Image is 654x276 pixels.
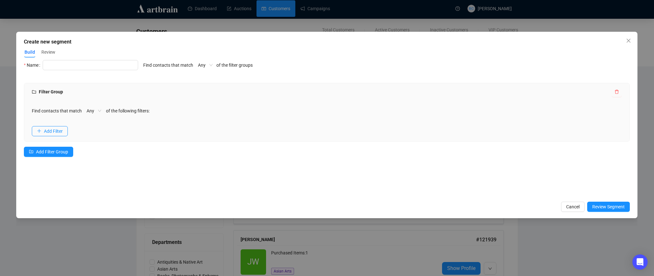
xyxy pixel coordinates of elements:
[32,126,68,136] button: Add Filter
[593,203,625,210] span: Review Segment
[626,38,631,43] span: close
[37,129,41,133] span: plus
[587,202,630,212] button: Review Segment
[44,128,63,135] span: Add Filter
[561,202,585,212] button: Cancel
[624,36,634,46] button: Close
[198,60,213,70] span: Any
[41,49,55,56] span: Review
[566,203,580,210] span: Cancel
[32,89,63,94] span: Filter Group
[41,47,56,57] button: Review
[144,60,253,78] div: Find contacts that match of the filter groups
[632,254,648,270] div: Open Intercom Messenger
[24,147,73,157] button: Add Filter Group
[615,90,619,94] span: delete
[32,90,36,94] span: folder
[87,106,101,116] span: Any
[25,49,35,56] span: Build
[24,47,36,57] button: Build
[24,38,630,46] div: Create new segment
[32,106,622,116] div: Find contacts that match of the following filters:
[24,60,43,70] label: Name
[36,148,68,155] span: Add Filter Group
[29,149,33,154] span: folder-add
